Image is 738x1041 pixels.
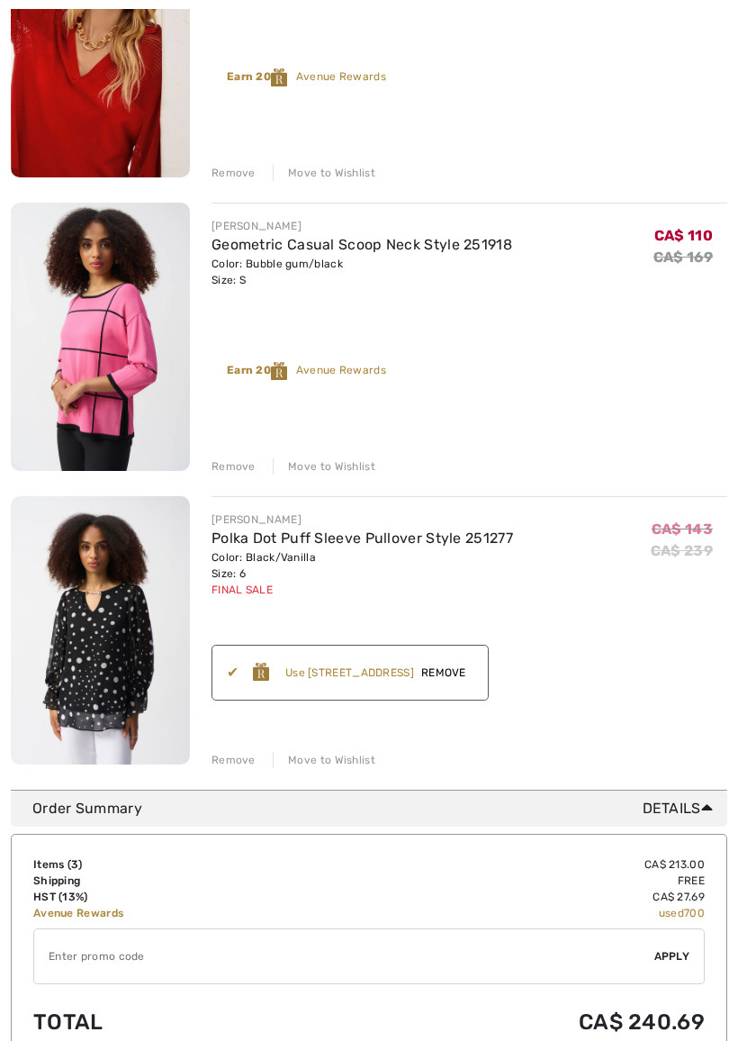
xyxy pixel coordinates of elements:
td: Free [313,873,705,889]
span: Remove [414,665,473,681]
img: Reward-Logo.svg [271,362,287,380]
strong: Earn 20 [227,70,296,83]
div: Remove [211,458,256,475]
span: Details [643,798,720,819]
div: ✔ [227,662,253,683]
strong: Earn 20 [227,364,296,376]
div: Remove [211,165,256,181]
div: [PERSON_NAME] [211,218,512,234]
img: Reward-Logo.svg [253,663,269,681]
div: Remove [211,752,256,768]
td: Items ( ) [33,856,313,873]
td: CA$ 213.00 [313,856,705,873]
td: used [313,905,705,921]
s: CA$ 239 [651,542,713,559]
td: Shipping [33,873,313,889]
td: Avenue Rewards [33,905,313,921]
img: Reward-Logo.svg [271,68,287,86]
td: HST (13%) [33,889,313,905]
div: Use [STREET_ADDRESS] [285,665,414,681]
img: Polka Dot Puff Sleeve Pullover Style 251277 [11,496,190,765]
div: Move to Wishlist [273,165,375,181]
a: Polka Dot Puff Sleeve Pullover Style 251277 [211,530,513,547]
div: Color: Bubble gum/black Size: S [211,256,512,288]
div: [PERSON_NAME] [211,511,513,528]
span: 3 [71,858,78,871]
s: CA$ 169 [653,249,713,266]
img: Geometric Casual Scoop Neck Style 251918 [11,203,190,471]
span: CA$ 110 [654,227,713,244]
span: 700 [684,907,705,919]
div: Avenue Rewards [227,68,386,86]
span: Apply [654,948,690,964]
td: CA$ 27.69 [313,889,705,905]
div: Color: Black/Vanilla Size: 6 [211,549,513,582]
div: Move to Wishlist [273,752,375,768]
div: Final Sale [211,582,513,598]
input: Promo code [34,929,654,983]
a: Geometric Casual Scoop Neck Style 251918 [211,236,512,253]
div: Avenue Rewards [227,362,386,380]
div: Move to Wishlist [273,458,375,475]
span: CA$ 143 [652,520,713,538]
div: Order Summary [32,798,720,819]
